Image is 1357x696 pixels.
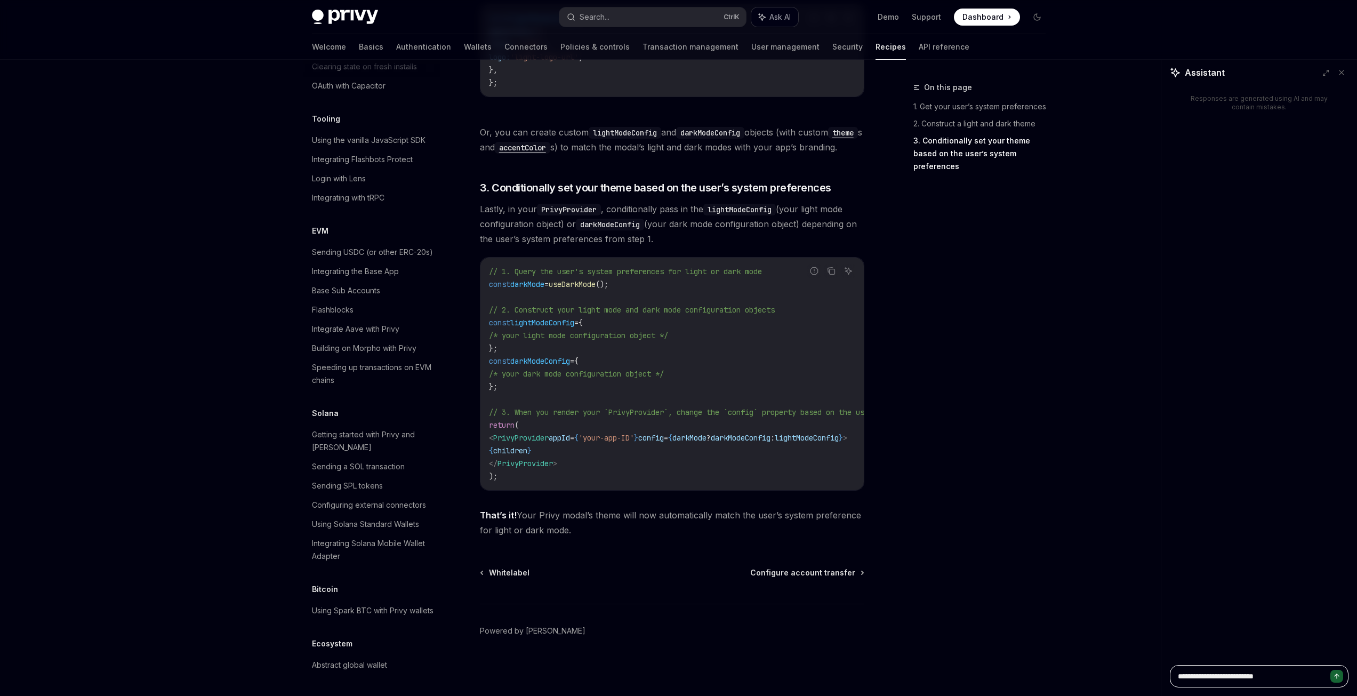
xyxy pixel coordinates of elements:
a: Security [832,34,863,60]
a: Support [912,12,941,22]
code: theme [828,127,858,139]
span: // 3. When you render your `PrivyProvider`, change the `config` property based on the user's syst... [489,407,962,417]
span: const [489,318,510,327]
span: useDarkMode [549,279,596,289]
div: Integrating Flashbots Protect [312,153,413,166]
strong: That’s it! [480,510,517,521]
code: accentColor [495,142,550,154]
a: Integrating the Base App [303,262,440,281]
div: OAuth with Capacitor [312,79,386,92]
div: Flashblocks [312,303,354,316]
span: } [527,446,532,455]
a: 3. Conditionally set your theme based on the user’s system preferences [913,132,1054,175]
a: OAuth with Capacitor [303,76,440,95]
h5: Tooling [312,113,340,125]
button: Copy the contents from the code block [824,264,838,278]
span: ( [515,420,519,430]
h5: EVM [312,225,328,237]
span: < [489,433,493,443]
a: Powered by [PERSON_NAME] [480,626,585,636]
span: darkMode [672,433,706,443]
span: return [489,420,515,430]
span: = [544,279,549,289]
span: > [553,459,557,468]
span: PrivyProvider [493,433,549,443]
span: appId [549,433,570,443]
span: > [843,433,847,443]
span: children [493,446,527,455]
a: Using the vanilla JavaScript SDK [303,131,440,150]
span: }, [489,65,497,75]
a: Policies & controls [560,34,630,60]
span: Configure account transfer [750,567,855,578]
button: Ask AI [751,7,798,27]
h5: Ecosystem [312,637,352,650]
a: Dashboard [954,9,1020,26]
code: darkModeConfig [676,127,744,139]
a: theme [828,127,858,138]
div: Speeding up transactions on EVM chains [312,361,433,387]
span: }; [489,78,497,87]
a: Abstract global wallet [303,655,440,675]
div: Building on Morpho with Privy [312,342,416,355]
div: Using the vanilla JavaScript SDK [312,134,425,147]
span: darkModeConfig [510,356,570,366]
a: Connectors [504,34,548,60]
span: 3. Conditionally set your theme based on the user’s system preferences [480,180,831,195]
div: Login with Lens [312,172,366,185]
span: darkMode [510,279,544,289]
a: Using Spark BTC with Privy wallets [303,601,440,620]
span: Whitelabel [489,567,529,578]
a: User management [751,34,820,60]
div: Integrating Solana Mobile Wallet Adapter [312,537,433,563]
code: PrivyProvider [537,204,601,215]
a: Configure account transfer [750,567,863,578]
span: const [489,279,510,289]
div: Sending USDC (or other ERC-20s) [312,246,433,259]
div: Search... [580,11,609,23]
a: Base Sub Accounts [303,281,440,300]
span: Ctrl K [724,13,740,21]
div: Responses are generated using AI and may contain mistakes. [1187,94,1331,111]
a: Login with Lens [303,169,440,188]
div: Integrating with tRPC [312,191,384,204]
span: // 1. Query the user's system preferences for light or dark mode [489,267,762,276]
span: { [489,446,493,455]
div: Using Spark BTC with Privy wallets [312,604,433,617]
a: Sending a SOL transaction [303,457,440,476]
a: 1. Get your user’s system preferences [913,98,1054,115]
a: Using Solana Standard Wallets [303,515,440,534]
span: { [579,318,583,327]
a: Recipes [876,34,906,60]
span: </ [489,459,497,468]
a: accentColor [495,142,550,153]
div: Integrate Aave with Privy [312,323,399,335]
a: Flashblocks [303,300,440,319]
span: { [574,433,579,443]
code: lightModeConfig [589,127,661,139]
span: Dashboard [962,12,1003,22]
span: config [638,433,664,443]
div: Configuring external connectors [312,499,426,511]
a: API reference [919,34,969,60]
button: Send message [1330,670,1343,683]
a: Building on Morpho with Privy [303,339,440,358]
span: = [570,356,574,366]
div: Sending SPL tokens [312,479,383,492]
span: Lastly, in your , conditionally pass in the (your light mode configuration object) or (your dark ... [480,202,864,246]
button: Report incorrect code [807,264,821,278]
span: } [634,433,638,443]
button: Ask AI [841,264,855,278]
span: Your Privy modal’s theme will now automatically match the user’s system preference for light or d... [480,508,864,538]
a: Getting started with Privy and [PERSON_NAME] [303,425,440,457]
code: lightModeConfig [703,204,776,215]
span: /* your light mode configuration object */ [489,331,668,340]
span: Or, you can create custom and objects (with custom s and s) to match the modal’s light and dark m... [480,125,864,155]
a: Integrating Flashbots Protect [303,150,440,169]
div: Sending a SOL transaction [312,460,405,473]
div: Abstract global wallet [312,659,387,671]
span: = [574,318,579,327]
div: Base Sub Accounts [312,284,380,297]
img: dark logo [312,10,378,25]
span: Assistant [1185,66,1225,79]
